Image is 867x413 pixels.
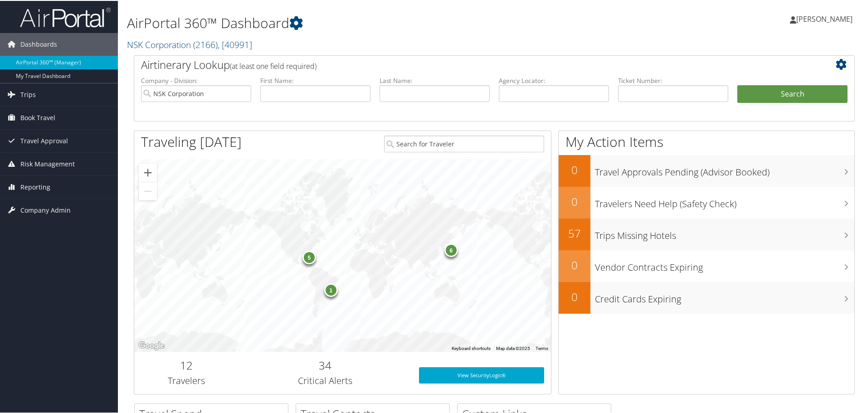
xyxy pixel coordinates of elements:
div: 1 [324,282,338,296]
h1: AirPortal 360™ Dashboard [127,13,617,32]
h3: Travelers [141,374,232,386]
h2: 12 [141,357,232,372]
a: 0Travelers Need Help (Safety Check) [559,186,854,218]
span: Trips [20,83,36,105]
label: First Name: [260,75,370,84]
span: Map data ©2025 [496,345,530,350]
span: Book Travel [20,106,55,128]
h2: Airtinerary Lookup [141,56,788,72]
label: Agency Locator: [499,75,609,84]
a: 57Trips Missing Hotels [559,218,854,249]
button: Keyboard shortcuts [452,345,491,351]
label: Last Name: [380,75,490,84]
span: Company Admin [20,198,71,221]
span: [PERSON_NAME] [796,13,852,23]
span: (at least one field required) [230,60,317,70]
a: 0Travel Approvals Pending (Advisor Booked) [559,154,854,186]
button: Zoom in [139,163,157,181]
h3: Travel Approvals Pending (Advisor Booked) [595,160,854,178]
img: Google [136,339,166,351]
a: View SecurityLogic® [419,366,544,383]
div: 6 [444,243,458,256]
a: 0Credit Cards Expiring [559,281,854,313]
h2: 0 [559,288,590,304]
span: Dashboards [20,32,57,55]
a: Open this area in Google Maps (opens a new window) [136,339,166,351]
a: Terms (opens in new tab) [536,345,548,350]
h2: 34 [245,357,405,372]
a: [PERSON_NAME] [790,5,862,32]
h1: My Action Items [559,131,854,151]
h2: 0 [559,193,590,209]
span: Travel Approval [20,129,68,151]
h3: Credit Cards Expiring [595,287,854,305]
div: 5 [302,250,316,263]
img: airportal-logo.png [20,6,111,27]
h1: Traveling [DATE] [141,131,242,151]
label: Company - Division: [141,75,251,84]
h3: Travelers Need Help (Safety Check) [595,192,854,209]
h2: 57 [559,225,590,240]
span: Reporting [20,175,50,198]
span: ( 2166 ) [193,38,218,50]
h3: Trips Missing Hotels [595,224,854,241]
a: NSK Corporation [127,38,252,50]
h3: Vendor Contracts Expiring [595,256,854,273]
h2: 0 [559,257,590,272]
button: Search [737,84,848,102]
a: 0Vendor Contracts Expiring [559,249,854,281]
h2: 0 [559,161,590,177]
label: Ticket Number: [618,75,728,84]
span: Risk Management [20,152,75,175]
span: , [ 40991 ] [218,38,252,50]
button: Zoom out [139,181,157,199]
input: Search for Traveler [384,135,544,151]
h3: Critical Alerts [245,374,405,386]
